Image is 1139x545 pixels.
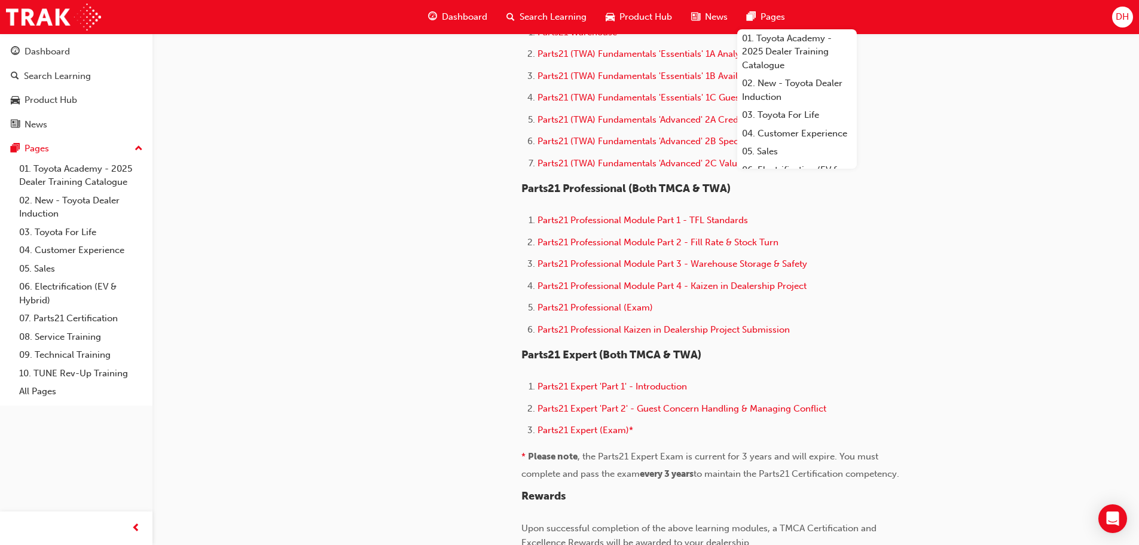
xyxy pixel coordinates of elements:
[538,258,807,269] a: Parts21 Professional Module Part 3 - Warehouse Storage & Safety
[538,215,748,226] a: Parts21 Professional Module Part 1 - TFL Standards
[691,10,700,25] span: news-icon
[1112,7,1133,28] button: DH
[520,10,587,24] span: Search Learning
[521,451,881,479] span: , the Parts21 Expert Exam is current for 3 years and will expire. You must complete and pass the ...
[14,328,148,346] a: 08. Service Training
[528,451,578,462] span: Please note
[538,281,807,291] a: Parts21 Professional Module Part 4 - Kaizen in Dealership Project
[538,48,819,59] a: Parts21 (TWA) Fundamentals 'Essentials' 1A Analysis & Interpretation
[737,124,857,143] a: 04. Customer Experience
[135,141,143,157] span: up-icon
[25,142,49,156] div: Pages
[14,223,148,242] a: 03. Toyota For Life
[25,93,77,107] div: Product Hub
[14,382,148,401] a: All Pages
[14,260,148,278] a: 05. Sales
[619,10,672,24] span: Product Hub
[11,144,20,154] span: pages-icon
[5,138,148,160] button: Pages
[538,158,769,169] a: Parts21 (TWA) Fundamentals 'Advanced' 2C Value Chain
[538,381,687,392] a: Parts21 Expert 'Part 1' - Introduction
[11,95,20,106] span: car-icon
[538,114,829,125] a: Parts21 (TWA) Fundamentals 'Advanced' 2A Credit, Claims & Reporting
[5,114,148,136] a: News
[538,302,653,313] a: Parts21 Professional (Exam)
[5,38,148,138] button: DashboardSearch LearningProduct HubNews
[442,10,487,24] span: Dashboard
[24,69,91,83] div: Search Learning
[521,489,566,503] span: Rewards
[132,521,141,536] span: prev-icon
[737,5,795,29] a: pages-iconPages
[538,92,799,103] a: Parts21 (TWA) Fundamentals 'Essentials' 1C Guest Management
[1116,10,1129,24] span: DH
[14,309,148,328] a: 07. Parts21 Certification
[14,241,148,260] a: 04. Customer Experience
[6,4,101,31] img: Trak
[737,29,857,75] a: 01. Toyota Academy - 2025 Dealer Training Catalogue
[5,41,148,63] a: Dashboard
[538,136,835,147] a: Parts21 (TWA) Fundamentals 'Advanced' 2B Special Ordering & Heijunka
[538,71,851,81] a: Parts21 (TWA) Fundamentals 'Essentials' 1B Availability & Standard Ordering
[419,5,497,29] a: guage-iconDashboard
[538,27,617,38] a: Parts21 Warehouse
[25,118,47,132] div: News
[737,106,857,124] a: 03. Toyota For Life
[1098,504,1127,533] div: Open Intercom Messenger
[25,45,70,59] div: Dashboard
[705,10,728,24] span: News
[5,65,148,87] a: Search Learning
[14,191,148,223] a: 02. New - Toyota Dealer Induction
[538,324,790,335] a: Parts21 Professional Kaizen in Dealership Project Submission
[497,5,596,29] a: search-iconSearch Learning
[606,10,615,25] span: car-icon
[747,10,756,25] span: pages-icon
[506,10,515,25] span: search-icon
[538,237,778,248] a: Parts21 Professional Module Part 2 - Fill Rate & Stock Turn
[428,10,437,25] span: guage-icon
[538,425,633,436] a: Parts21 Expert (Exam)*
[682,5,737,29] a: news-iconNews
[640,468,694,479] span: every 3 years
[596,5,682,29] a: car-iconProduct Hub
[14,160,148,191] a: 01. Toyota Academy - 2025 Dealer Training Catalogue
[14,364,148,383] a: 10. TUNE Rev-Up Training
[5,89,148,111] a: Product Hub
[11,47,20,57] span: guage-icon
[521,182,731,195] span: Parts21 Professional (Both TMCA & TWA)
[11,71,19,82] span: search-icon
[538,403,826,414] a: Parts21 Expert 'Part 2' - Guest Concern Handling & Managing Conflict
[737,142,857,161] a: 05. Sales
[14,346,148,364] a: 09. Technical Training
[521,348,701,361] span: Parts21 Expert (Both TMCA & TWA)
[737,74,857,106] a: 02. New - Toyota Dealer Induction
[737,161,857,193] a: 06. Electrification (EV & Hybrid)
[761,10,785,24] span: Pages
[694,468,899,479] span: to maintain the Parts21 Certification competency.
[14,278,148,309] a: 06. Electrification (EV & Hybrid)
[11,120,20,130] span: news-icon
